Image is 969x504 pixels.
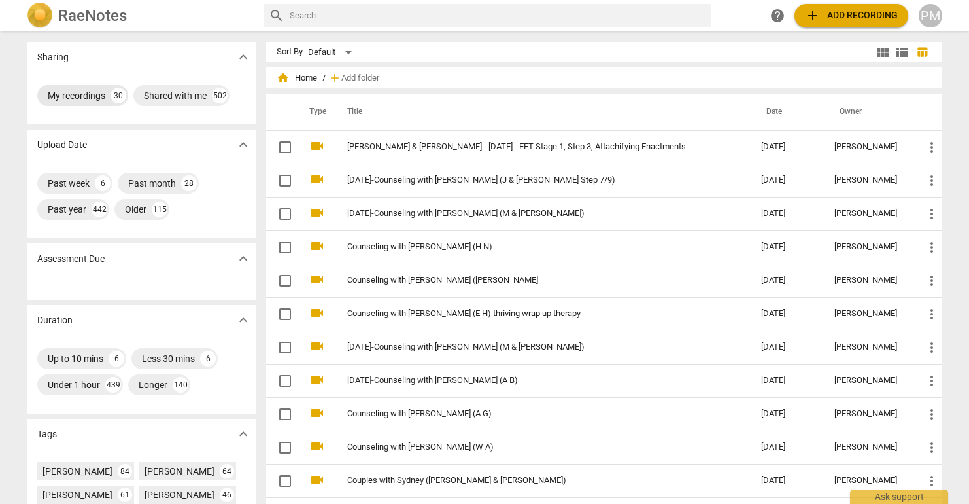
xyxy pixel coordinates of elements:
span: expand_more [235,312,251,328]
div: Less 30 mins [142,352,195,365]
div: [PERSON_NAME] [42,465,112,478]
span: expand_more [235,251,251,266]
span: help [770,8,785,24]
span: more_vert [924,173,940,189]
a: Counseling with [PERSON_NAME] (W A) [347,442,714,452]
div: [PERSON_NAME] [834,309,903,319]
p: Assessment Due [37,252,105,266]
span: add [328,71,341,84]
a: [DATE]-Counseling with [PERSON_NAME] (A B) [347,376,714,386]
div: 61 [118,488,132,502]
div: [PERSON_NAME] [144,488,214,501]
button: Upload [794,4,908,27]
button: Show more [233,310,253,330]
div: Past month [128,177,176,190]
a: Counseling with [PERSON_NAME] (H N) [347,242,714,252]
input: Search [290,5,705,26]
span: expand_more [235,426,251,442]
th: Owner [824,94,913,130]
button: Show more [233,424,253,444]
span: more_vert [924,206,940,222]
div: Past week [48,177,90,190]
div: [PERSON_NAME] [834,209,903,219]
span: Home [277,71,317,84]
button: Show more [233,249,253,268]
div: 140 [173,377,188,393]
button: Table view [912,43,932,62]
span: Add folder [341,73,379,83]
div: [PERSON_NAME] [834,276,903,285]
div: 6 [109,351,124,367]
div: 64 [220,464,234,478]
div: [PERSON_NAME] [834,142,903,152]
td: [DATE] [751,264,824,297]
div: [PERSON_NAME] [834,409,903,419]
span: videocam [309,171,325,187]
span: more_vert [924,306,940,322]
p: Duration [37,314,73,327]
span: more_vert [924,273,940,289]
div: Up to 10 mins [48,352,103,365]
a: Counseling with [PERSON_NAME] ([PERSON_NAME] [347,276,714,285]
div: Past year [48,203,86,216]
td: [DATE] [751,130,824,164]
td: [DATE] [751,431,824,464]
span: home [277,71,290,84]
td: [DATE] [751,464,824,497]
a: Counseling with [PERSON_NAME] (A G) [347,409,714,419]
th: Title [331,94,751,130]
button: Show more [233,47,253,67]
span: expand_more [235,137,251,153]
img: Logo [27,3,53,29]
span: view_list [894,45,910,60]
div: [PERSON_NAME] [834,175,903,185]
td: [DATE] [751,197,824,230]
span: videocam [309,405,325,421]
div: 30 [110,88,126,103]
a: Help [766,4,789,27]
div: [PERSON_NAME] [834,342,903,352]
span: videocam [309,372,325,387]
td: [DATE] [751,397,824,431]
a: [DATE]-Counseling with [PERSON_NAME] (J & [PERSON_NAME] Step 7/9) [347,175,714,185]
a: Couples with Sydney ([PERSON_NAME] & [PERSON_NAME]) [347,476,714,486]
div: [PERSON_NAME] [144,465,214,478]
span: videocam [309,205,325,221]
span: more_vert [924,240,940,255]
td: [DATE] [751,230,824,264]
div: [PERSON_NAME] [834,442,903,452]
div: 502 [212,88,228,103]
span: more_vert [924,373,940,389]
span: videocam [309,238,325,254]
th: Date [751,94,824,130]
span: view_module [875,45,891,60]
p: Tags [37,427,57,441]
span: add [805,8,821,24]
a: [PERSON_NAME] & [PERSON_NAME] - [DATE] - EFT Stage 1, Step 3, Attachifying Enactments [347,142,714,152]
div: [PERSON_NAME] [42,488,112,501]
td: [DATE] [751,297,824,331]
span: table_chart [916,46,928,58]
button: PM [919,4,942,27]
button: Tile view [873,43,892,62]
div: 6 [95,175,110,191]
td: [DATE] [751,364,824,397]
div: 28 [181,175,197,191]
div: 46 [220,488,234,502]
span: videocam [309,338,325,354]
a: [DATE]-Counseling with [PERSON_NAME] (M & [PERSON_NAME]) [347,342,714,352]
td: [DATE] [751,331,824,364]
h2: RaeNotes [58,7,127,25]
span: videocam [309,439,325,454]
a: [DATE]-Counseling with [PERSON_NAME] (M & [PERSON_NAME]) [347,209,714,219]
p: Upload Date [37,138,87,152]
span: videocam [309,472,325,488]
a: LogoRaeNotes [27,3,253,29]
span: more_vert [924,406,940,422]
span: videocam [309,305,325,321]
span: Add recording [805,8,898,24]
td: [DATE] [751,164,824,197]
span: more_vert [924,473,940,489]
div: Under 1 hour [48,378,100,391]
